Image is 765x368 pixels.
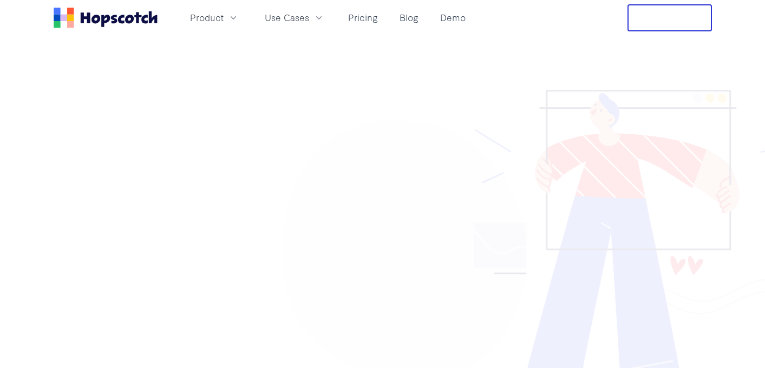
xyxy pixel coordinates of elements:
a: Pricing [344,9,382,27]
button: Free Trial [627,4,712,31]
a: Home [54,8,158,28]
a: Demo [436,9,470,27]
button: Use Cases [258,9,331,27]
span: Product [190,11,224,24]
span: Use Cases [265,11,309,24]
button: Product [184,9,245,27]
a: Blog [395,9,423,27]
